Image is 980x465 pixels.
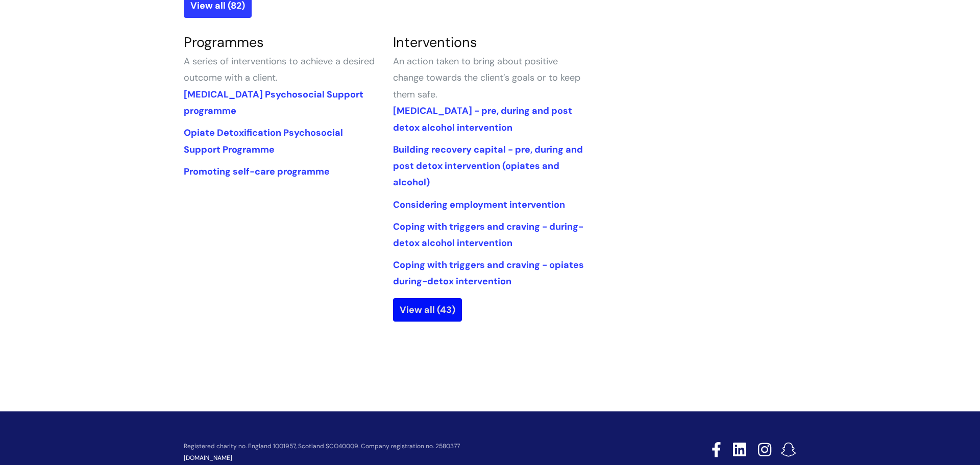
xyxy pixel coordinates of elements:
[393,143,583,189] a: Building recovery capital - pre, during and post detox intervention (opiates and alcohol)
[184,127,343,155] a: Opiate Detoxification Psychosocial Support Programme
[184,88,363,117] a: [MEDICAL_DATA] Psychosocial Support programme
[393,55,580,101] span: An action taken to bring about positive change towards the client’s goals or to keep them safe.
[184,454,232,462] a: [DOMAIN_NAME]
[393,199,565,211] a: Considering employment intervention
[184,33,264,51] a: Programmes
[393,33,477,51] a: Interventions
[393,259,584,287] a: Coping with triggers and craving - opiates during-detox intervention
[184,165,330,178] a: Promoting self-care programme
[184,443,639,450] p: Registered charity no. England 1001957, Scotland SCO40009. Company registration no. 2580377
[184,55,375,84] span: A series of interventions to achieve a desired outcome with a client.
[393,298,462,322] a: View all (43)
[393,221,583,249] a: Coping with triggers and craving - during-detox alcohol intervention
[393,105,572,133] a: [MEDICAL_DATA] - pre, during and post detox alcohol intervention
